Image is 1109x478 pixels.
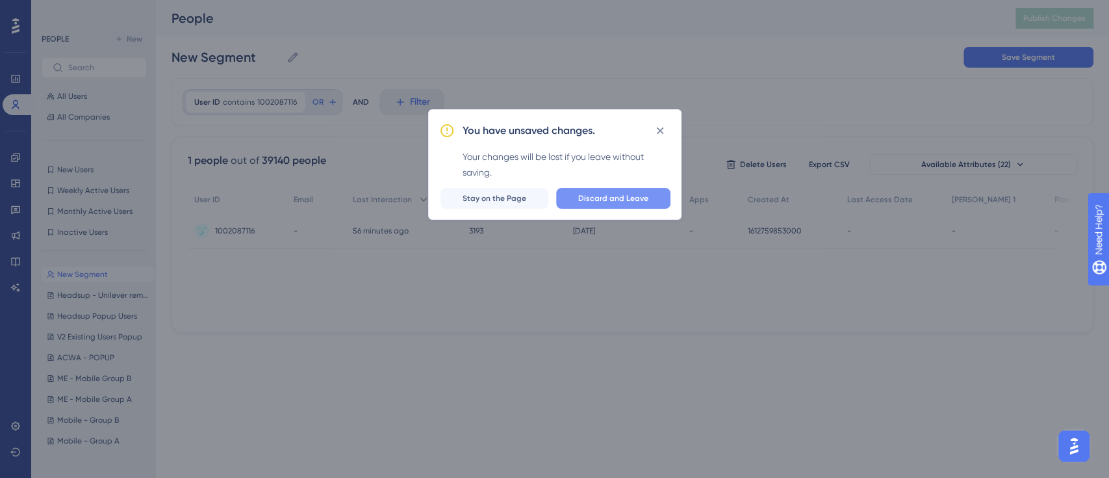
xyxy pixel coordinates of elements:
div: Your changes will be lost if you leave without saving. [463,149,670,180]
span: Need Help? [31,3,81,19]
span: Discard and Leave [578,193,648,204]
span: Stay on the Page [463,193,526,204]
iframe: UserGuiding AI Assistant Launcher [1054,427,1093,466]
h2: You have unsaved changes. [463,123,595,139]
